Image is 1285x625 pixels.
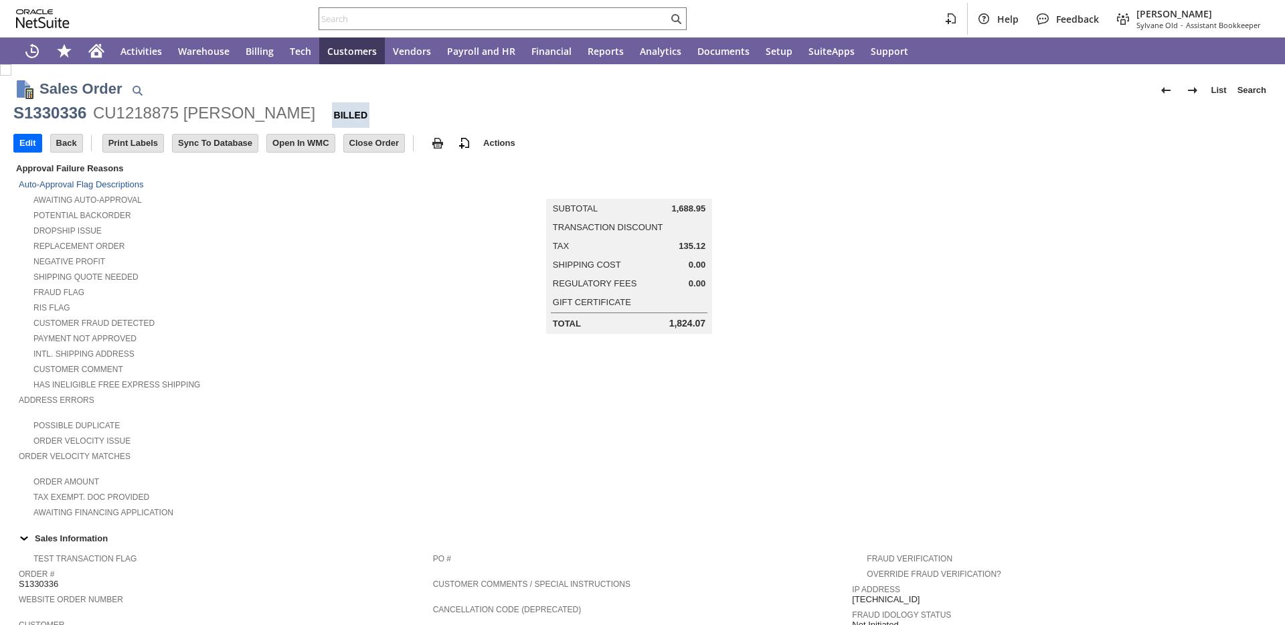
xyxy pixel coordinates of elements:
[120,45,162,58] span: Activities
[173,135,258,152] input: Sync To Database
[19,579,58,590] span: S1330336
[319,11,668,27] input: Search
[393,45,431,58] span: Vendors
[433,579,630,589] a: Customer Comments / Special Instructions
[439,37,523,64] a: Payroll and HR
[689,278,705,289] span: 0.00
[758,37,800,64] a: Setup
[553,297,631,307] a: Gift Certificate
[33,334,137,343] a: Payment not approved
[456,135,473,151] img: add-record.svg
[33,211,131,220] a: Potential Backorder
[1186,20,1261,30] span: Assistant Bookkeeper
[668,11,684,27] svg: Search
[33,554,137,563] a: Test Transaction Flag
[103,135,163,152] input: Print Labels
[852,594,920,605] span: [TECHNICAL_ID]
[48,37,80,64] div: Shortcuts
[433,554,451,563] a: PO #
[282,37,319,64] a: Tech
[332,102,370,128] div: Billed
[546,177,712,199] caption: Summary
[852,610,951,620] a: Fraud Idology Status
[80,37,112,64] a: Home
[344,135,404,152] input: Close Order
[632,37,689,64] a: Analytics
[33,272,139,282] a: Shipping Quote Needed
[13,529,1272,547] td: Sales Information
[33,421,120,430] a: Possible Duplicate
[1185,82,1201,98] img: Next
[39,78,122,100] h1: Sales Order
[13,102,86,124] div: S1330336
[19,569,54,579] a: Order #
[14,135,41,152] input: Edit
[170,37,238,64] a: Warehouse
[33,365,123,374] a: Customer Comment
[33,436,131,446] a: Order Velocity Issue
[33,319,155,328] a: Customer Fraud Detected
[19,179,143,189] a: Auto-Approval Flag Descriptions
[33,508,173,517] a: Awaiting Financing Application
[640,45,681,58] span: Analytics
[33,195,142,205] a: Awaiting Auto-Approval
[327,45,377,58] span: Customers
[553,278,636,288] a: Regulatory Fees
[24,43,40,59] svg: Recent Records
[531,45,572,58] span: Financial
[33,380,200,389] a: Has Ineligible Free Express Shipping
[290,45,311,58] span: Tech
[13,529,1266,547] div: Sales Information
[580,37,632,64] a: Reports
[319,37,385,64] a: Customers
[588,45,624,58] span: Reports
[19,452,131,461] a: Order Velocity Matches
[33,242,124,251] a: Replacement Order
[697,45,750,58] span: Documents
[1181,20,1183,30] span: -
[689,260,705,270] span: 0.00
[669,318,706,329] span: 1,824.07
[33,477,99,486] a: Order Amount
[16,9,70,28] svg: logo
[523,37,580,64] a: Financial
[33,257,105,266] a: Negative Profit
[1136,7,1261,20] span: [PERSON_NAME]
[238,37,282,64] a: Billing
[689,37,758,64] a: Documents
[19,595,123,604] a: Website Order Number
[112,37,170,64] a: Activities
[871,45,908,58] span: Support
[430,135,446,151] img: print.svg
[56,43,72,59] svg: Shortcuts
[13,161,428,176] div: Approval Failure Reasons
[88,43,104,59] svg: Home
[1158,82,1174,98] img: Previous
[766,45,792,58] span: Setup
[553,241,569,251] a: Tax
[553,203,598,213] a: Subtotal
[852,585,900,594] a: IP Address
[1136,20,1178,30] span: Sylvane Old
[447,45,515,58] span: Payroll and HR
[1206,80,1232,101] a: List
[51,135,82,152] input: Back
[553,260,621,270] a: Shipping Cost
[1056,13,1099,25] span: Feedback
[672,203,706,214] span: 1,688.95
[33,288,84,297] a: Fraud Flag
[246,45,274,58] span: Billing
[33,493,149,502] a: Tax Exempt. Doc Provided
[385,37,439,64] a: Vendors
[33,349,135,359] a: Intl. Shipping Address
[33,226,102,236] a: Dropship Issue
[679,241,705,252] span: 135.12
[863,37,916,64] a: Support
[33,303,70,312] a: RIS flag
[267,135,335,152] input: Open In WMC
[867,554,952,563] a: Fraud Verification
[553,319,581,329] a: Total
[997,13,1019,25] span: Help
[93,102,315,124] div: CU1218875 [PERSON_NAME]
[808,45,855,58] span: SuiteApps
